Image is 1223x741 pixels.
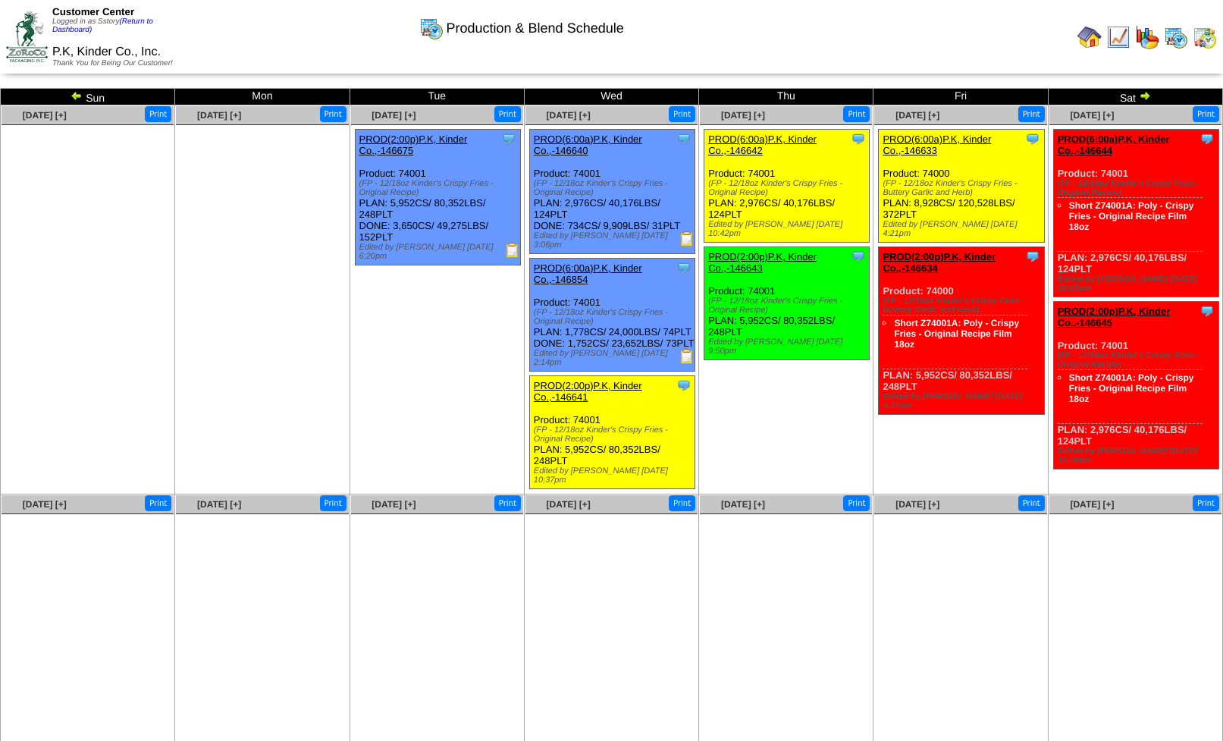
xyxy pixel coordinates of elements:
a: PROD(6:00a)P.K, Kinder Co.,-146633 [883,133,991,156]
button: Print [145,106,171,122]
img: Production Report [679,349,695,364]
a: PROD(6:00a)P.K, Kinder Co.,-146644 [1058,133,1170,156]
img: calendarprod.gif [419,16,444,40]
div: (FP - 12/18oz Kinder's Crispy Fries - Buttery Garlic and Herb) [883,179,1043,197]
img: Tooltip [676,378,691,393]
div: Product: 74001 PLAN: 2,976CS / 40,176LBS / 124PLT [1053,302,1218,469]
img: Tooltip [676,131,691,146]
button: Print [1193,495,1219,511]
a: [DATE] [+] [547,110,591,121]
button: Print [1018,495,1045,511]
a: PROD(6:00a)P.K, Kinder Co.,-146642 [708,133,817,156]
div: Edited by [PERSON_NAME] [DATE] 2:14pm [534,349,695,367]
div: (FP - 12/18oz Kinder's Crispy Fries - Original Recipe) [1058,179,1218,197]
span: [DATE] [+] [1070,499,1114,510]
div: Edited by [PERSON_NAME] [DATE] 4:21pm [883,392,1043,410]
button: Print [320,495,347,511]
div: Edited by [PERSON_NAME] [DATE] 10:29pm [1058,447,1218,465]
img: Tooltip [501,131,516,146]
img: Tooltip [851,131,866,146]
a: [DATE] [+] [895,110,939,121]
img: calendarinout.gif [1193,25,1217,49]
img: Tooltip [1199,303,1215,319]
div: Edited by [PERSON_NAME] [DATE] 4:21pm [883,220,1043,238]
a: [DATE] [+] [547,499,591,510]
span: Logged in as Sstory [52,17,153,34]
img: arrowright.gif [1139,89,1151,102]
a: PROD(6:00a)P.K, Kinder Co.,-146854 [534,262,642,285]
a: [DATE] [+] [372,499,416,510]
img: arrowleft.gif [71,89,83,102]
button: Print [494,495,521,511]
button: Print [145,495,171,511]
img: Tooltip [1025,131,1040,146]
img: Tooltip [851,249,866,264]
div: Product: 74001 PLAN: 1,778CS / 24,000LBS / 74PLT DONE: 1,752CS / 23,652LBS / 73PLT [529,259,695,372]
button: Print [843,495,870,511]
td: Sat [1048,89,1222,105]
button: Print [669,106,695,122]
div: (FP - 12/18oz Kinder's Crispy Fries - Original Recipe) [708,297,869,315]
td: Mon [175,89,350,105]
img: line_graph.gif [1106,25,1130,49]
td: Wed [524,89,698,105]
div: Edited by [PERSON_NAME] [DATE] 10:37pm [534,466,695,485]
div: Product: 74000 PLAN: 5,952CS / 80,352LBS / 248PLT [879,247,1044,415]
div: (FP - 12/18oz Kinder's Crispy Fries - Original Recipe) [359,179,520,197]
div: Edited by [PERSON_NAME] [DATE] 10:28pm [1058,275,1218,293]
img: Production Report [505,243,520,258]
img: Tooltip [676,260,691,275]
div: Product: 74001 PLAN: 2,976CS / 40,176LBS / 124PLT [704,130,870,243]
a: [DATE] [+] [895,499,939,510]
div: Product: 74001 PLAN: 2,976CS / 40,176LBS / 124PLT DONE: 734CS / 9,909LBS / 31PLT [529,130,695,254]
td: Tue [350,89,524,105]
a: [DATE] [+] [1070,110,1114,121]
a: PROD(2:00p)P.K, Kinder Co.,-146641 [534,380,642,403]
div: (FP - 12/18oz Kinder's Crispy Fries - Buttery Garlic and Herb) [883,297,1043,315]
a: PROD(6:00a)P.K, Kinder Co.,-146640 [534,133,642,156]
a: Short Z74001A: Poly - Crispy Fries - Original Recipe Film 18oz [1069,372,1194,404]
img: Tooltip [1025,249,1040,264]
a: [DATE] [+] [197,110,241,121]
div: (FP - 12/18oz Kinder's Crispy Fries - Original Recipe) [534,179,695,197]
a: [DATE] [+] [721,110,765,121]
div: Product: 74001 PLAN: 2,976CS / 40,176LBS / 124PLT [1053,130,1218,297]
img: graph.gif [1135,25,1159,49]
div: (FP - 12/18oz Kinder's Crispy Fries - Original Recipe) [1058,351,1218,369]
div: Product: 74001 PLAN: 5,952CS / 80,352LBS / 248PLT DONE: 3,650CS / 49,275LBS / 152PLT [355,130,520,265]
a: PROD(2:00p)P.K, Kinder Co.,-146645 [1058,306,1171,328]
button: Print [1018,106,1045,122]
a: Short Z74001A: Poly - Crispy Fries - Original Recipe Film 18oz [1069,200,1194,232]
div: (FP - 12/18oz Kinder's Crispy Fries - Original Recipe) [534,425,695,444]
button: Print [494,106,521,122]
button: Print [669,495,695,511]
td: Thu [699,89,873,105]
div: Product: 74000 PLAN: 8,928CS / 120,528LBS / 372PLT [879,130,1044,243]
img: Production Report [679,231,695,246]
div: Edited by [PERSON_NAME] [DATE] 10:42pm [708,220,869,238]
button: Print [1193,106,1219,122]
span: Customer Center [52,6,134,17]
a: [DATE] [+] [197,499,241,510]
a: PROD(2:00p)P.K, Kinder Co.,-146634 [883,251,996,274]
a: [DATE] [+] [23,499,67,510]
button: Print [843,106,870,122]
a: [DATE] [+] [721,499,765,510]
a: [DATE] [+] [372,110,416,121]
a: PROD(2:00p)P.K, Kinder Co.,-146643 [708,251,817,274]
a: Short Z74001A: Poly - Crispy Fries - Original Recipe Film 18oz [894,318,1019,350]
a: [DATE] [+] [23,110,67,121]
td: Fri [873,89,1048,105]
